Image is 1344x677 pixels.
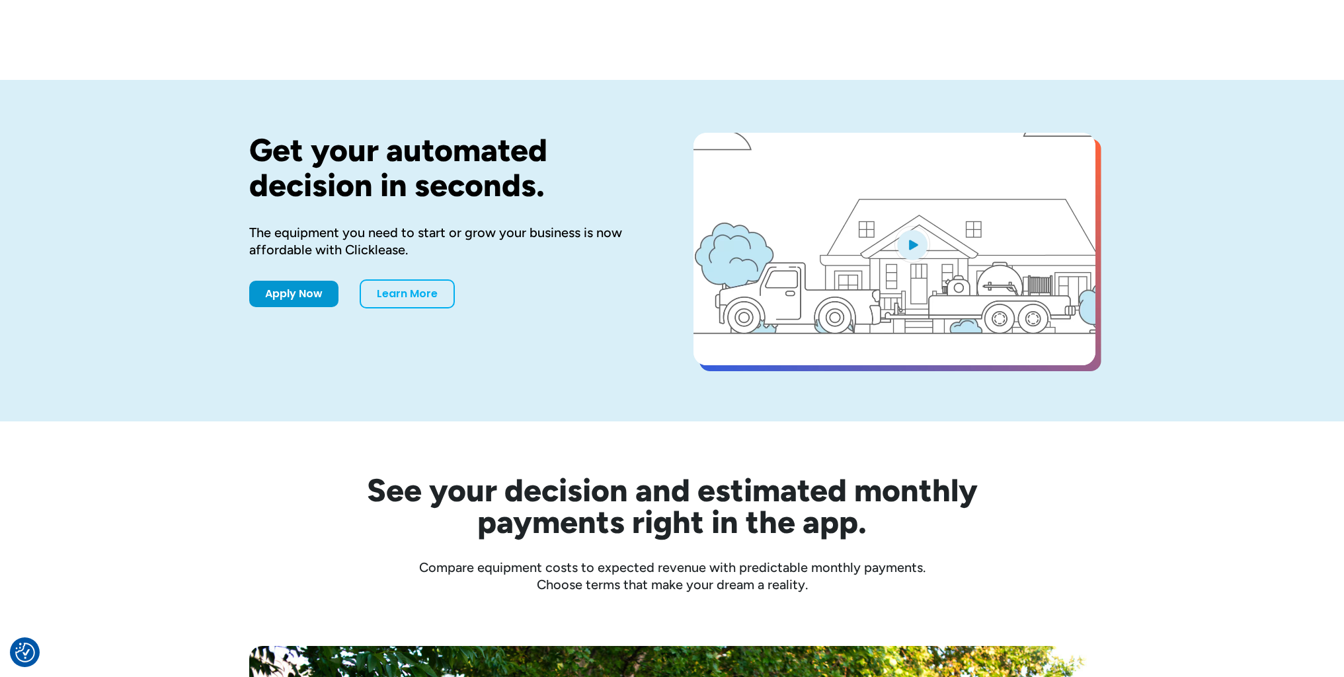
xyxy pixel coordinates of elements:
h1: Get your automated decision in seconds. [249,133,651,203]
a: Learn More [360,279,455,308]
img: Revisit consent button [15,643,35,662]
button: Consent Preferences [15,643,35,662]
div: Compare equipment costs to expected revenue with predictable monthly payments. Choose terms that ... [249,559,1095,593]
h2: See your decision and estimated monthly payments right in the app. [302,474,1043,538]
a: open lightbox [693,133,1095,365]
a: Apply Now [249,281,338,307]
img: Blue play button logo on a light blue circular background [894,226,930,263]
div: The equipment you need to start or grow your business is now affordable with Clicklease. [249,224,651,258]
